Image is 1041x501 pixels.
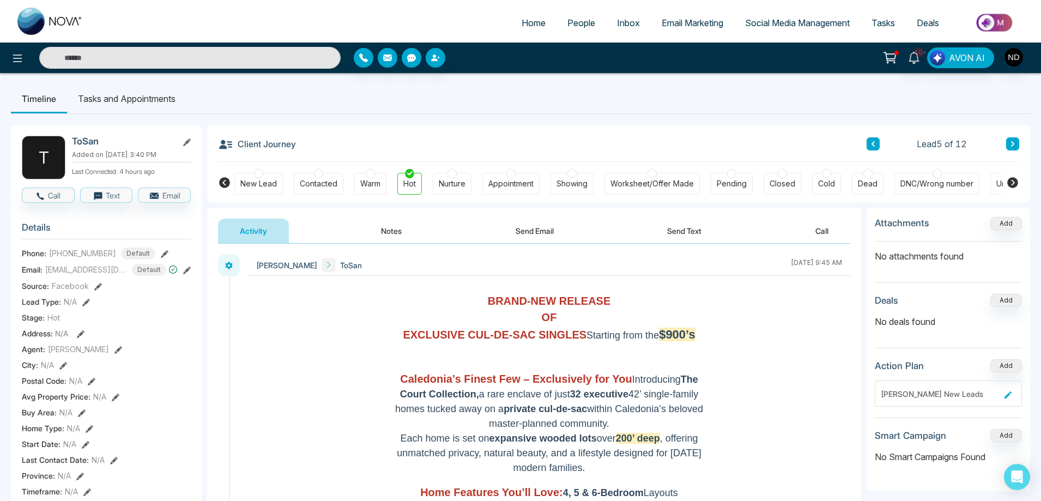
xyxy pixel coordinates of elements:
[93,391,106,402] span: N/A
[871,17,895,28] span: Tasks
[17,8,83,35] img: Nova CRM Logo
[22,222,191,239] h3: Details
[990,429,1022,442] button: Add
[22,407,57,418] span: Buy Area :
[875,315,1022,328] p: No deals found
[64,296,77,307] span: N/A
[72,165,191,177] p: Last Connected: 4 hours ago
[900,178,973,189] div: DNC/Wrong number
[875,242,1022,263] p: No attachments found
[858,178,877,189] div: Dead
[63,438,76,450] span: N/A
[22,296,61,307] span: Lead Type:
[121,248,155,259] span: Default
[949,51,985,64] span: AVON AI
[22,422,64,434] span: Home Type :
[300,178,337,189] div: Contacted
[1004,464,1030,490] div: Open Intercom Messenger
[359,219,423,243] button: Notes
[72,150,191,160] p: Added on [DATE] 3:40 PM
[875,295,898,306] h3: Deals
[875,450,1022,463] p: No Smart Campaigns Found
[22,391,90,402] span: Avg Property Price :
[52,280,89,292] span: Facebook
[240,178,277,189] div: New Lead
[72,136,173,147] h2: ToSan
[58,470,71,481] span: N/A
[218,136,296,152] h3: Client Journey
[439,178,465,189] div: Nurture
[49,248,116,259] span: [PHONE_NUMBER]
[59,407,72,418] span: N/A
[80,188,133,203] button: Text
[360,178,380,189] div: Warm
[818,178,835,189] div: Cold
[22,188,75,203] button: Call
[717,178,747,189] div: Pending
[875,430,946,441] h3: Smart Campaign
[617,17,640,28] span: Inbox
[914,47,924,57] span: 10+
[906,13,950,33] a: Deals
[22,264,43,275] span: Email:
[22,470,55,481] span: Province :
[930,50,945,65] img: Lead Flow
[47,312,60,323] span: Hot
[881,388,1000,400] div: [PERSON_NAME] New Leads
[645,219,723,243] button: Send Text
[22,312,45,323] span: Stage:
[734,13,861,33] a: Social Media Management
[556,178,588,189] div: Showing
[41,359,54,371] span: N/A
[927,47,994,68] button: AVON AI
[340,259,362,271] span: ToSan
[22,280,49,292] span: Source:
[567,17,595,28] span: People
[22,375,66,387] span: Postal Code :
[990,294,1022,307] button: Add
[556,13,606,33] a: People
[794,219,850,243] button: Call
[651,13,734,33] a: Email Marketing
[770,178,795,189] div: Closed
[22,248,46,259] span: Phone:
[256,259,317,271] span: [PERSON_NAME]
[522,17,546,28] span: Home
[662,17,723,28] span: Email Marketing
[22,486,62,497] span: Timeframe :
[22,136,65,179] div: T
[218,219,289,243] button: Activity
[488,178,534,189] div: Appointment
[22,343,45,355] span: Agent:
[22,359,38,371] span: City :
[917,17,939,28] span: Deals
[67,422,80,434] span: N/A
[861,13,906,33] a: Tasks
[990,359,1022,372] button: Add
[606,13,651,33] a: Inbox
[990,217,1022,230] button: Add
[511,13,556,33] a: Home
[403,178,416,189] div: Hot
[22,328,69,339] span: Address:
[610,178,694,189] div: Worksheet/Offer Made
[45,264,127,275] span: [EMAIL_ADDRESS][DOMAIN_NAME]
[132,264,166,276] span: Default
[11,84,67,113] li: Timeline
[22,454,89,466] span: Last Contact Date :
[917,137,967,150] span: Lead 5 of 12
[996,178,1040,189] div: Unspecified
[494,219,576,243] button: Send Email
[875,218,929,228] h3: Attachments
[791,258,842,272] div: [DATE] 9:45 AM
[69,375,82,387] span: N/A
[92,454,105,466] span: N/A
[745,17,850,28] span: Social Media Management
[65,486,78,497] span: N/A
[990,218,1022,227] span: Add
[955,10,1034,35] img: Market-place.gif
[138,188,191,203] button: Email
[48,343,109,355] span: [PERSON_NAME]
[67,84,186,113] li: Tasks and Appointments
[875,360,924,371] h3: Action Plan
